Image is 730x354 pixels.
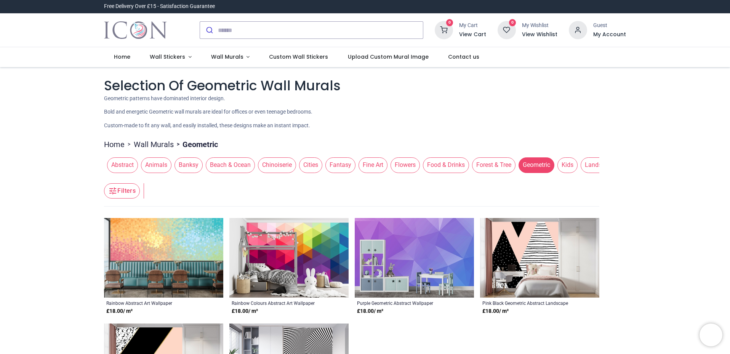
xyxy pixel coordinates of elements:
div: Free Delivery Over £15 - Satisfaction Guarantee [104,3,215,10]
div: My Cart [459,22,486,29]
span: Flowers [391,157,420,173]
p: Geometric patterns have dominated interior design. [104,95,626,103]
a: Home [104,139,125,150]
button: Food & Drinks [420,157,469,173]
span: Custom Wall Stickers [269,53,328,61]
span: > [174,141,182,148]
span: Food & Drinks [423,157,469,173]
div: My Wishlist [522,22,557,29]
strong: £ 18.00 / m² [106,308,133,315]
span: Fine Art [359,157,387,173]
a: 0 [435,27,453,33]
button: Chinoiserie [255,157,296,173]
sup: 0 [446,19,453,26]
li: Geometric [174,139,218,150]
strong: £ 18.00 / m² [357,308,383,315]
button: Landscapes [578,157,622,173]
span: Landscapes [581,157,622,173]
strong: £ 18.00 / m² [482,308,509,315]
a: Pink Black Geometric Abstract Landscape Wallpaper [482,300,574,306]
button: Filters [104,183,140,199]
sup: 0 [509,19,516,26]
span: Forest & Tree [472,157,515,173]
p: Custom-made to fit any wall, and easily installed, these designs make an instant impact. [104,122,626,130]
a: View Wishlist [522,31,557,38]
span: Geometric [519,157,554,173]
div: Guest [593,22,626,29]
img: Pink Black Geometric Abstract Landscape Wall Mural Wallpaper [480,218,599,298]
span: Wall Stickers [150,53,185,61]
button: Forest & Tree [469,157,515,173]
button: Banksy [171,157,203,173]
a: Purple Geometric Abstract Wallpaper [357,300,449,306]
img: Rainbow Abstract Art Wall Mural Wallpaper [104,218,223,298]
button: Animals [138,157,171,173]
a: Rainbow Abstract Art Wallpaper [106,300,198,306]
span: Chinoiserie [258,157,296,173]
a: 0 [498,27,516,33]
button: Geometric [515,157,554,173]
span: Contact us [448,53,479,61]
p: Bold and energetic Geometric wall murals are ideal for offices or even teenage bedrooms. [104,108,626,116]
span: Abstract [107,157,138,173]
button: Kids [554,157,578,173]
button: Fine Art [355,157,387,173]
a: Wall Murals [201,47,259,67]
img: Purple Geometric Abstract Wall Mural Wallpaper [355,218,474,298]
span: Cities [299,157,322,173]
span: Home [114,53,130,61]
a: View Cart [459,31,486,38]
button: Cities [296,157,322,173]
button: Beach & Ocean [203,157,255,173]
span: Kids [557,157,578,173]
span: Upload Custom Mural Image [348,53,429,61]
span: Beach & Ocean [206,157,255,173]
button: Submit [200,22,218,38]
h1: Selection Of Geometric Wall Murals [104,76,626,95]
button: Fantasy [322,157,355,173]
img: Icon Wall Stickers [104,19,167,41]
span: Animals [141,157,171,173]
a: My Account [593,31,626,38]
strong: £ 18.00 / m² [232,308,258,315]
a: Rainbow Colours Abstract Art Wallpaper [232,300,323,306]
a: Logo of Icon Wall Stickers [104,19,167,41]
iframe: Customer reviews powered by Trustpilot [466,3,626,10]
span: Fantasy [325,157,355,173]
span: Banksy [174,157,203,173]
iframe: Brevo live chat [700,324,722,346]
span: > [125,141,134,148]
a: Wall Stickers [140,47,201,67]
img: Rainbow Colours Abstract Art Wall Mural Wallpaper [229,218,349,298]
span: Wall Murals [211,53,243,61]
button: Abstract [104,157,138,173]
a: Wall Murals [134,139,174,150]
button: Flowers [387,157,420,173]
